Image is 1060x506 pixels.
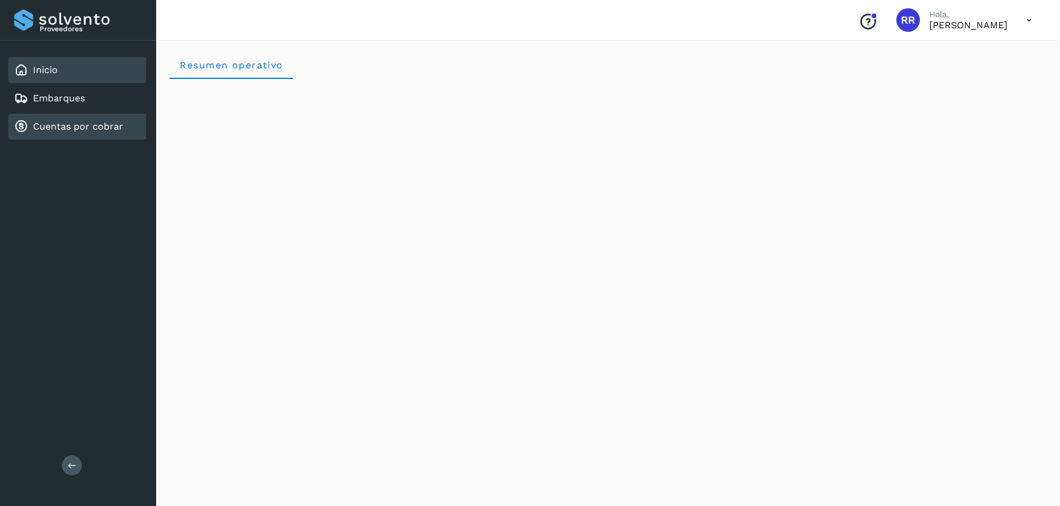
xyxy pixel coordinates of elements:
p: RODOLFO ROJO MARQUEZ [929,19,1008,31]
a: Embarques [33,92,85,104]
div: Embarques [8,85,146,111]
div: Inicio [8,57,146,83]
a: Inicio [33,64,58,75]
div: Cuentas por cobrar [8,114,146,140]
p: Proveedores [39,25,141,33]
p: Hola, [929,9,1008,19]
a: Cuentas por cobrar [33,121,123,132]
span: Resumen operativo [179,59,283,71]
